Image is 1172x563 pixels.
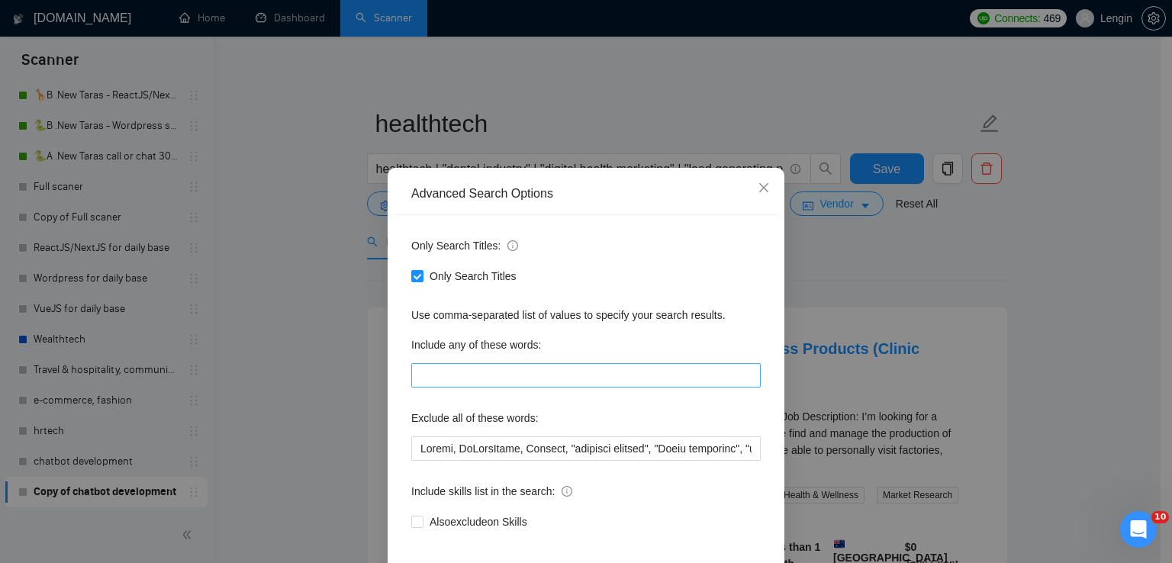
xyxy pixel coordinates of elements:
[562,486,572,497] span: info-circle
[758,182,770,194] span: close
[411,307,761,323] div: Use comma-separated list of values to specify your search results.
[507,240,518,251] span: info-circle
[411,483,572,500] span: Include skills list in the search:
[423,268,523,285] span: Only Search Titles
[411,333,541,357] label: Include any of these words:
[743,168,784,209] button: Close
[1120,511,1157,548] iframe: Intercom live chat
[411,185,761,202] div: Advanced Search Options
[411,237,518,254] span: Only Search Titles:
[423,513,533,530] span: Also exclude on Skills
[1151,511,1169,523] span: 10
[411,406,539,430] label: Exclude all of these words:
